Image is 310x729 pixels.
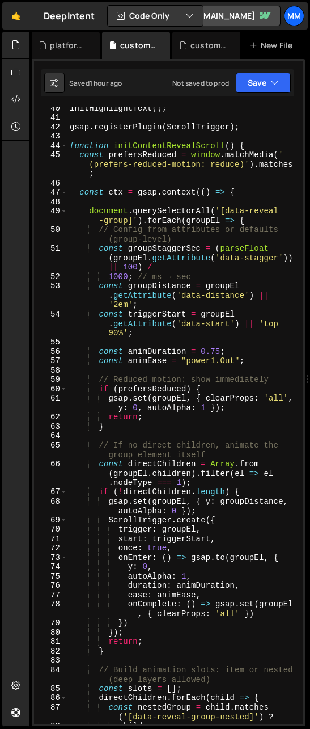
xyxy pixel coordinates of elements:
div: 43 [34,132,67,141]
div: 78 [34,600,67,618]
div: 44 [34,141,67,151]
button: Save [236,73,291,93]
div: 85 [34,684,67,694]
div: 57 [34,356,67,366]
div: 54 [34,310,67,338]
div: 70 [34,525,67,534]
div: 66 [34,460,67,488]
div: 50 [34,225,67,244]
div: 82 [34,647,67,656]
div: 40 [34,104,67,113]
div: New File [249,40,297,51]
div: 52 [34,272,67,282]
div: 69 [34,516,67,525]
div: 86 [34,693,67,703]
div: 76 [34,581,67,591]
div: 71 [34,534,67,544]
div: platform.js [50,40,86,51]
div: 45 [34,150,67,179]
div: 80 [34,628,67,638]
div: 55 [34,338,67,347]
a: mm [284,6,304,26]
div: 41 [34,113,67,123]
div: 84 [34,665,67,684]
div: 75 [34,572,67,581]
div: 73 [34,553,67,563]
div: 64 [34,431,67,441]
div: 87 [34,703,67,722]
button: Code Only [108,6,203,26]
div: DeepIntent [44,9,95,23]
div: 65 [34,441,67,460]
div: 1 hour ago [90,78,122,88]
div: 59 [34,375,67,385]
div: 58 [34,366,67,376]
a: [DOMAIN_NAME] [179,6,281,26]
div: Saved [69,78,122,88]
div: 49 [34,207,67,225]
div: 63 [34,422,67,432]
div: 48 [34,197,67,207]
div: 79 [34,618,67,628]
div: 77 [34,591,67,600]
div: 60 [34,385,67,394]
div: 46 [34,179,67,188]
div: 42 [34,123,67,132]
div: 68 [34,497,67,516]
div: 61 [34,394,67,412]
div: 56 [34,347,67,357]
div: Not saved to prod [172,78,229,88]
div: custom.js [120,40,156,51]
div: 83 [34,656,67,665]
div: 47 [34,188,67,197]
a: 🤙 [2,2,30,30]
div: 74 [34,562,67,572]
div: 81 [34,637,67,647]
div: 51 [34,244,67,272]
div: 72 [34,543,67,553]
div: 53 [34,281,67,310]
div: 62 [34,412,67,422]
div: 67 [34,487,67,497]
div: custom.css [190,40,227,51]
